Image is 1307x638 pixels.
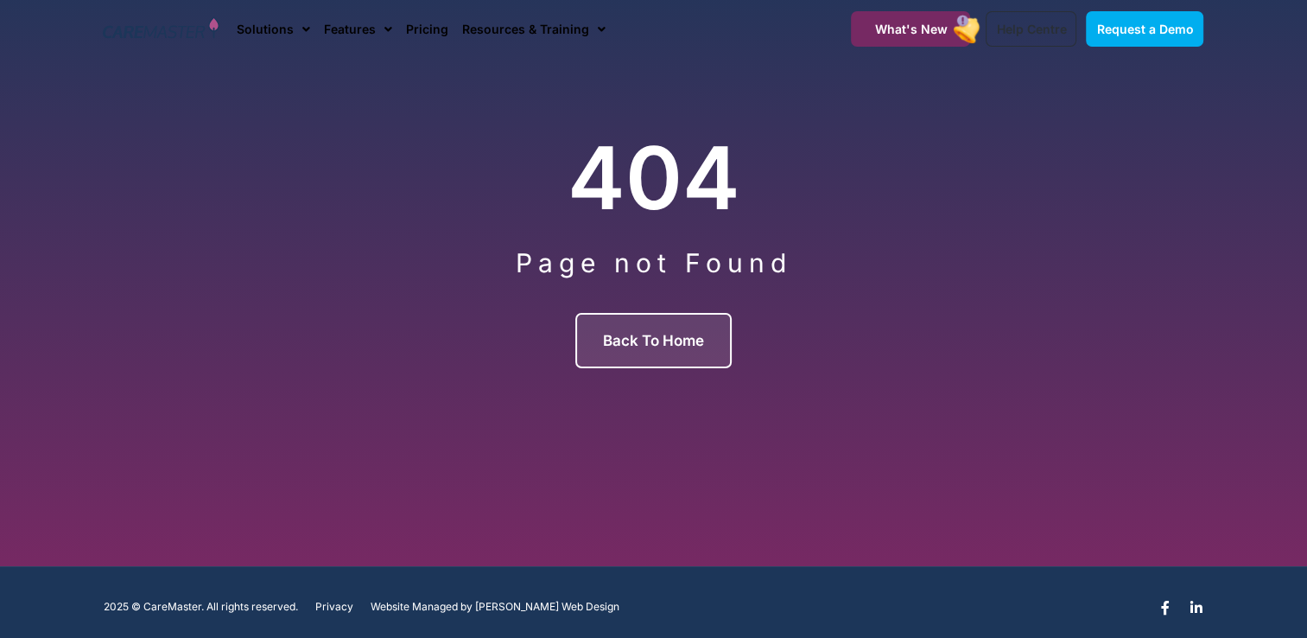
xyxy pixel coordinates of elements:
[996,22,1066,36] span: Help Centre
[1096,22,1193,36] span: Request a Demo
[986,11,1076,47] a: Help Centre
[851,11,970,47] a: What's New
[603,332,704,349] span: Back to Home
[104,601,298,613] p: 2025 © CareMaster. All rights reserved.
[315,601,353,613] a: Privacy
[1086,11,1203,47] a: Request a Demo
[575,313,732,368] a: Back to Home
[103,16,219,42] img: CareMaster Logo
[104,126,1204,230] h2: 404
[475,601,619,613] a: [PERSON_NAME] Web Design
[371,601,473,613] span: Website Managed by
[874,22,947,36] span: What's New
[104,247,1204,278] h2: Page not Found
